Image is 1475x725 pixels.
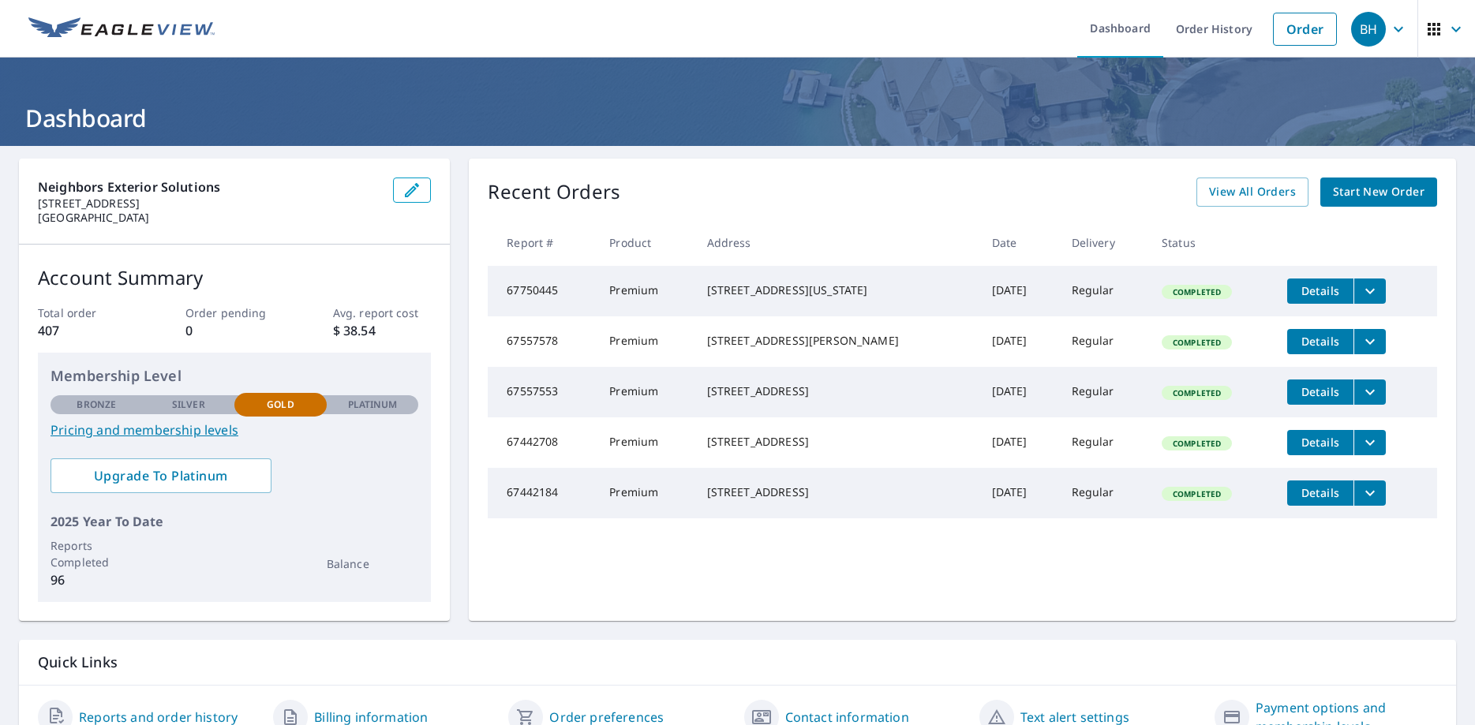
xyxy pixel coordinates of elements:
span: Completed [1163,387,1230,398]
p: $ 38.54 [333,321,432,340]
p: Membership Level [51,365,418,387]
button: detailsBtn-67442184 [1287,480,1353,506]
p: Total order [38,305,137,321]
h1: Dashboard [19,102,1456,134]
span: Details [1297,435,1344,450]
span: Details [1297,283,1344,298]
div: [STREET_ADDRESS] [707,383,967,399]
th: Address [694,219,979,266]
td: Premium [597,266,694,316]
th: Product [597,219,694,266]
button: detailsBtn-67557553 [1287,379,1353,405]
button: filesDropdownBtn-67750445 [1353,278,1386,304]
button: detailsBtn-67750445 [1287,278,1353,304]
p: 2025 Year To Date [51,512,418,531]
span: Start New Order [1333,182,1424,202]
div: [STREET_ADDRESS] [707,434,967,450]
p: [STREET_ADDRESS] [38,196,380,211]
button: filesDropdownBtn-67442708 [1353,430,1386,455]
p: 0 [185,321,284,340]
td: [DATE] [979,468,1059,518]
td: Premium [597,468,694,518]
button: detailsBtn-67442708 [1287,430,1353,455]
div: [STREET_ADDRESS] [707,484,967,500]
button: filesDropdownBtn-67557553 [1353,379,1386,405]
td: 67442708 [488,417,597,468]
td: [DATE] [979,417,1059,468]
img: EV Logo [28,17,215,41]
p: Order pending [185,305,284,321]
th: Report # [488,219,597,266]
td: Premium [597,417,694,468]
a: Order [1273,13,1337,46]
div: BH [1351,12,1386,47]
p: 407 [38,321,137,340]
td: Regular [1059,468,1149,518]
p: Recent Orders [488,178,620,207]
p: Quick Links [38,652,1437,672]
td: [DATE] [979,316,1059,367]
button: detailsBtn-67557578 [1287,329,1353,354]
p: Avg. report cost [333,305,432,321]
span: Completed [1163,286,1230,297]
div: [STREET_ADDRESS][PERSON_NAME] [707,333,967,349]
p: Platinum [348,398,398,412]
td: Regular [1059,316,1149,367]
td: Regular [1059,417,1149,468]
td: [DATE] [979,266,1059,316]
span: Upgrade To Platinum [63,467,259,484]
p: Reports Completed [51,537,143,570]
a: View All Orders [1196,178,1308,207]
p: [GEOGRAPHIC_DATA] [38,211,380,225]
th: Delivery [1059,219,1149,266]
td: Regular [1059,367,1149,417]
p: Account Summary [38,263,431,292]
td: 67557553 [488,367,597,417]
p: Neighbors Exterior Solutions [38,178,380,196]
span: Details [1297,334,1344,349]
td: Regular [1059,266,1149,316]
td: Premium [597,316,694,367]
button: filesDropdownBtn-67557578 [1353,329,1386,354]
th: Status [1149,219,1275,266]
a: Upgrade To Platinum [51,458,271,493]
span: Details [1297,485,1344,500]
p: Silver [172,398,205,412]
td: 67557578 [488,316,597,367]
button: filesDropdownBtn-67442184 [1353,480,1386,506]
span: Completed [1163,337,1230,348]
p: Balance [327,555,419,572]
td: 67442184 [488,468,597,518]
span: Details [1297,384,1344,399]
td: Premium [597,367,694,417]
td: 67750445 [488,266,597,316]
span: Completed [1163,488,1230,499]
span: Completed [1163,438,1230,449]
p: 96 [51,570,143,589]
p: Bronze [77,398,116,412]
p: Gold [267,398,294,412]
div: [STREET_ADDRESS][US_STATE] [707,282,967,298]
a: Pricing and membership levels [51,420,418,439]
th: Date [979,219,1059,266]
td: [DATE] [979,367,1059,417]
a: Start New Order [1320,178,1437,207]
span: View All Orders [1209,182,1296,202]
